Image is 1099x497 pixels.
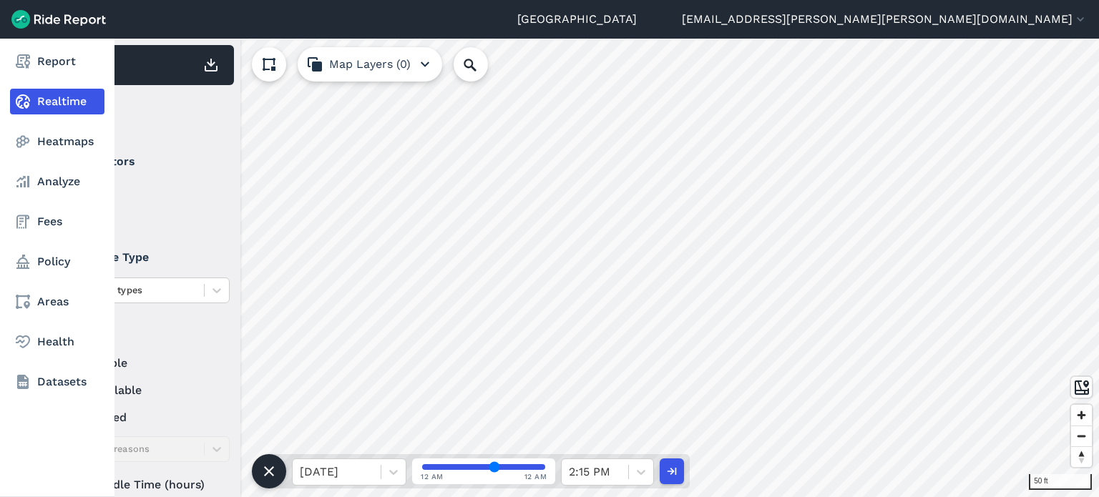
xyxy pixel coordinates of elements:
[52,92,234,136] div: Filter
[58,182,230,199] label: Lime
[10,129,104,154] a: Heatmaps
[46,39,1099,497] canvas: Map
[58,209,230,226] label: Spin
[10,369,104,395] a: Datasets
[10,289,104,315] a: Areas
[1029,474,1092,490] div: 50 ft
[58,315,228,355] summary: Status
[682,11,1088,28] button: [EMAIL_ADDRESS][PERSON_NAME][PERSON_NAME][DOMAIN_NAME]
[517,11,637,28] a: [GEOGRAPHIC_DATA]
[58,382,230,399] label: unavailable
[10,209,104,235] a: Fees
[298,47,442,82] button: Map Layers (0)
[10,169,104,195] a: Analyze
[58,237,228,277] summary: Vehicle Type
[454,47,511,82] input: Search Location or Vehicles
[524,471,547,482] span: 12 AM
[1071,405,1092,425] button: Zoom in
[10,329,104,355] a: Health
[58,142,228,182] summary: Operators
[10,49,104,74] a: Report
[10,89,104,114] a: Realtime
[11,10,106,29] img: Ride Report
[1071,425,1092,446] button: Zoom out
[10,249,104,275] a: Policy
[58,409,230,426] label: reserved
[421,471,444,482] span: 12 AM
[58,355,230,372] label: available
[1071,446,1092,467] button: Reset bearing to north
